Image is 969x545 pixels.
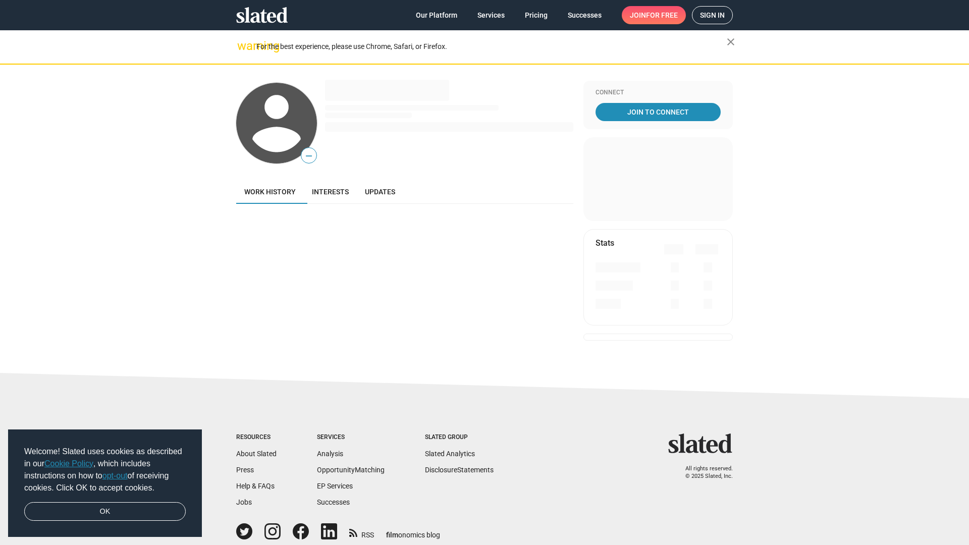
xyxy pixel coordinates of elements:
[256,40,727,53] div: For the best experience, please use Chrome, Safari, or Firefox.
[692,6,733,24] a: Sign in
[469,6,513,24] a: Services
[357,180,403,204] a: Updates
[630,6,678,24] span: Join
[102,471,128,480] a: opt-out
[24,502,186,521] a: dismiss cookie message
[8,429,202,537] div: cookieconsent
[622,6,686,24] a: Joinfor free
[425,466,494,474] a: DisclosureStatements
[236,433,277,442] div: Resources
[236,466,254,474] a: Press
[349,524,374,540] a: RSS
[425,450,475,458] a: Slated Analytics
[596,89,721,97] div: Connect
[312,188,349,196] span: Interests
[598,103,719,121] span: Join To Connect
[477,6,505,24] span: Services
[236,450,277,458] a: About Slated
[301,149,316,162] span: —
[317,482,353,490] a: EP Services
[236,482,275,490] a: Help & FAQs
[408,6,465,24] a: Our Platform
[517,6,556,24] a: Pricing
[237,40,249,52] mat-icon: warning
[725,36,737,48] mat-icon: close
[244,188,296,196] span: Work history
[304,180,357,204] a: Interests
[317,466,385,474] a: OpportunityMatching
[236,180,304,204] a: Work history
[596,238,614,248] mat-card-title: Stats
[425,433,494,442] div: Slated Group
[317,433,385,442] div: Services
[560,6,610,24] a: Successes
[700,7,725,24] span: Sign in
[317,498,350,506] a: Successes
[236,498,252,506] a: Jobs
[646,6,678,24] span: for free
[365,188,395,196] span: Updates
[386,522,440,540] a: filmonomics blog
[386,531,398,539] span: film
[317,450,343,458] a: Analysis
[525,6,548,24] span: Pricing
[596,103,721,121] a: Join To Connect
[44,459,93,468] a: Cookie Policy
[675,465,733,480] p: All rights reserved. © 2025 Slated, Inc.
[416,6,457,24] span: Our Platform
[24,446,186,494] span: Welcome! Slated uses cookies as described in our , which includes instructions on how to of recei...
[568,6,602,24] span: Successes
